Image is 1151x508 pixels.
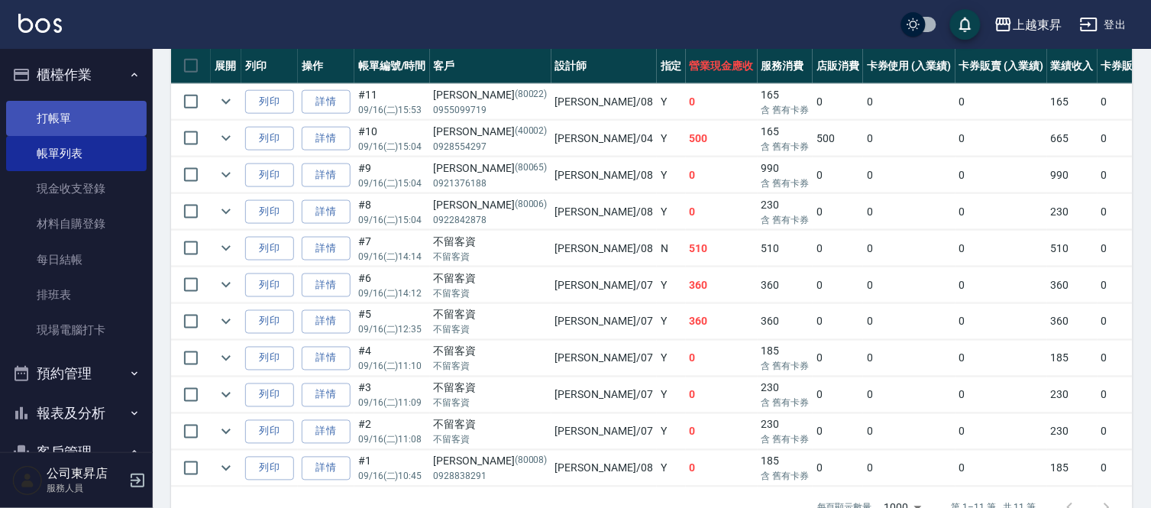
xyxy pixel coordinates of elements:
button: 列印 [245,383,294,407]
button: 登出 [1074,11,1133,39]
p: 0921376188 [434,176,548,190]
td: 360 [758,304,813,340]
p: 09/16 (二) 11:10 [358,360,426,374]
td: 990 [758,157,813,193]
a: 詳情 [302,383,351,407]
td: [PERSON_NAME] /08 [551,451,657,487]
td: 360 [1047,267,1098,303]
button: expand row [215,420,238,443]
td: Y [657,414,686,450]
td: 0 [813,451,863,487]
td: Y [657,304,686,340]
p: 含 舊有卡券 [761,470,810,484]
p: (80008) [515,454,548,470]
td: 0 [813,84,863,120]
div: 不留客資 [434,234,548,250]
td: 0 [863,84,955,120]
td: #11 [354,84,430,120]
td: [PERSON_NAME] /07 [551,414,657,450]
td: 0 [955,304,1048,340]
td: 0 [955,194,1048,230]
a: 詳情 [302,200,351,224]
button: 列印 [245,347,294,370]
td: 0 [686,194,758,230]
a: 詳情 [302,163,351,187]
p: 09/16 (二) 11:09 [358,396,426,410]
td: 0 [955,231,1048,267]
td: 510 [758,231,813,267]
td: 0 [863,121,955,157]
td: 230 [758,377,813,413]
td: 0 [686,377,758,413]
td: Y [657,157,686,193]
button: 列印 [245,237,294,260]
div: 不留客資 [434,380,548,396]
td: Y [657,451,686,487]
a: 詳情 [302,127,351,150]
p: 不留客資 [434,433,548,447]
p: (80022) [515,87,548,103]
div: 不留客資 [434,307,548,323]
h5: 公司東昇店 [47,466,124,481]
td: 360 [758,267,813,303]
td: #7 [354,231,430,267]
th: 卡券使用 (入業績) [863,48,955,84]
td: [PERSON_NAME] /07 [551,304,657,340]
td: 185 [1047,341,1098,377]
button: expand row [215,383,238,406]
td: 0 [863,194,955,230]
th: 營業現金應收 [686,48,758,84]
button: 報表及分析 [6,393,147,433]
td: [PERSON_NAME] /07 [551,341,657,377]
td: 0 [686,341,758,377]
td: 0 [955,121,1048,157]
p: 09/16 (二) 15:04 [358,140,426,154]
td: [PERSON_NAME] /08 [551,157,657,193]
td: 165 [1047,84,1098,120]
td: Y [657,377,686,413]
p: 不留客資 [434,396,548,410]
td: 230 [1047,377,1098,413]
div: 不留客資 [434,344,548,360]
td: 0 [863,304,955,340]
td: 500 [686,121,758,157]
td: 0 [955,377,1048,413]
td: 0 [686,414,758,450]
td: 665 [1047,121,1098,157]
p: 09/16 (二) 10:45 [358,470,426,484]
div: [PERSON_NAME] [434,197,548,213]
td: Y [657,194,686,230]
p: 0955099719 [434,103,548,117]
td: 0 [863,231,955,267]
p: 不留客資 [434,323,548,337]
a: 詳情 [302,457,351,480]
button: save [950,9,981,40]
button: 客戶管理 [6,432,147,472]
a: 詳情 [302,90,351,114]
button: expand row [215,200,238,223]
p: 09/16 (二) 15:04 [358,213,426,227]
td: Y [657,341,686,377]
td: #3 [354,377,430,413]
button: 列印 [245,420,294,444]
td: 0 [955,414,1048,450]
div: 不留客資 [434,417,548,433]
p: (80006) [515,197,548,213]
button: 列印 [245,90,294,114]
button: 上越東昇 [988,9,1068,40]
th: 列印 [241,48,298,84]
td: 185 [758,451,813,487]
a: 詳情 [302,273,351,297]
p: 含 舊有卡券 [761,103,810,117]
button: 櫃檯作業 [6,55,147,95]
td: #8 [354,194,430,230]
img: Logo [18,14,62,33]
td: 500 [813,121,863,157]
p: 09/16 (二) 15:04 [358,176,426,190]
p: 含 舊有卡券 [761,140,810,154]
th: 服務消費 [758,48,813,84]
td: #5 [354,304,430,340]
th: 業績收入 [1047,48,1098,84]
td: 0 [863,157,955,193]
td: Y [657,267,686,303]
